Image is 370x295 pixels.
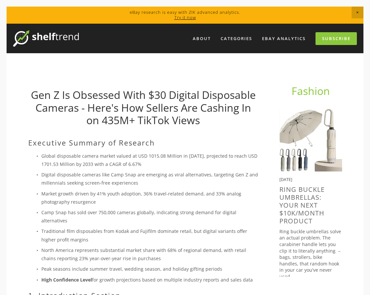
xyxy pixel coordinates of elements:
p: Ring buckle umbrellas solve an actual problem. The carabiner handle lets you clip it to literally... [279,228,342,280]
p: Market growth driven by 41% youth adoption, 36% travel-related demand, and 33% analog photography... [41,190,258,206]
a: Ring Buckle Umbrellas: Your Next $10K/Month Product [279,185,325,225]
span: Close Announcement [352,7,363,18]
p: Traditional film disposables from Kodak and Fujifilm dominate retail, but digital variants offer ... [41,227,258,243]
p: for growth projections based on multiple industry reports and sales data [41,276,258,284]
div: Categories [216,33,256,44]
a: eBay Analytics [258,33,310,44]
p: Peak seasons include summer travel, wedding season, and holiday gifting periods [41,265,258,273]
a: About [188,33,215,44]
img: ShelfTrend [13,30,79,47]
time: [DATE] [279,176,292,182]
p: North America represents substantial market share with 68% of regional demand, with retail chains... [41,246,258,262]
strong: High Confidence Level [41,277,92,283]
img: Ring Buckle Umbrellas: Your Next $10K/Month Product [279,109,342,171]
a: Gen Z Is Obsessed With $30 Digital Disposable Cameras - Here's How Sellers Are Cashing In on 435M... [31,88,256,127]
a: Subscribe [316,32,357,45]
h2: Executive Summary of Research [28,138,258,147]
a: Fashion [292,84,330,98]
p: Global disposable camera market valued at USD 1015.08 Million in [DATE], projected to reach USD 1... [41,152,258,168]
p: Digital disposable cameras like Camp Snap are emerging as viral alternatives, targeting Gen Z and... [41,170,258,187]
p: Camp Snap has sold over 750,000 cameras globally, indicating strong demand for digital alternatives [41,208,258,225]
a: Try it now [174,14,196,20]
